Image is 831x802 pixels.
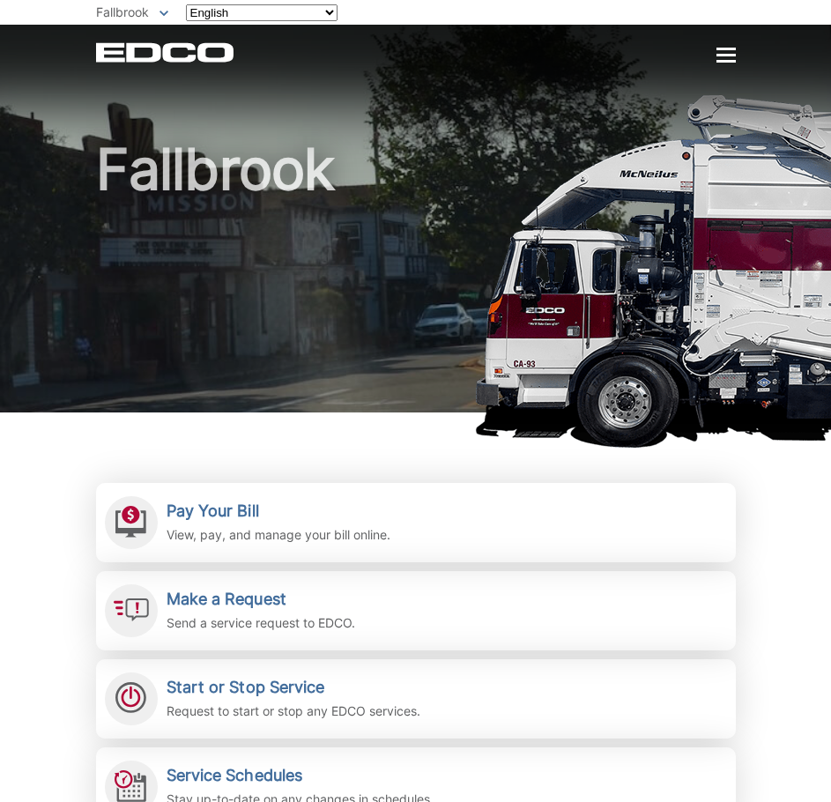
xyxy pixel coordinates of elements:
a: Pay Your Bill View, pay, and manage your bill online. [96,483,736,562]
span: Fallbrook [96,4,149,19]
h2: Pay Your Bill [167,501,390,521]
h2: Make a Request [167,590,355,609]
p: Request to start or stop any EDCO services. [167,702,420,721]
p: View, pay, and manage your bill online. [167,525,390,545]
h2: Start or Stop Service [167,678,420,697]
p: Send a service request to EDCO. [167,613,355,633]
h2: Service Schedules [167,766,434,785]
a: EDCD logo. Return to the homepage. [96,42,236,63]
h1: Fallbrook [96,141,736,420]
a: Make a Request Send a service request to EDCO. [96,571,736,650]
select: Select a language [186,4,338,21]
